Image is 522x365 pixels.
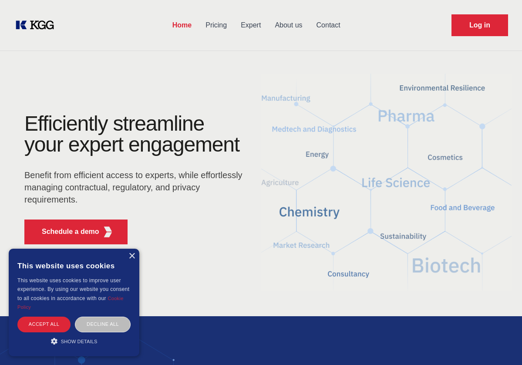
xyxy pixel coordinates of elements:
a: Home [165,14,199,37]
p: Benefit from efficient access to experts, while effortlessly managing contractual, regulatory, an... [24,169,247,206]
div: Close [128,253,135,260]
span: Show details [61,339,98,344]
span: This website uses cookies to improve user experience. By using our website you consent to all coo... [17,277,129,301]
img: KGG Fifth Element RED [261,57,512,308]
a: Contact [310,14,347,37]
img: KGG Fifth Element RED [102,226,113,237]
a: About us [268,14,309,37]
h1: Efficiently streamline your expert engagement [24,113,247,155]
iframe: Chat Widget [478,323,522,365]
a: Request Demo [451,14,508,36]
div: Accept all [17,317,71,332]
a: Pricing [199,14,234,37]
p: Schedule a demo [42,226,99,237]
a: KOL Knowledge Platform: Talk to Key External Experts (KEE) [14,18,61,32]
div: Decline all [75,317,131,332]
div: Show details [17,337,131,345]
a: Expert [234,14,268,37]
a: Cookie Policy [17,296,124,310]
div: This website uses cookies [17,255,131,276]
button: Schedule a demoKGG Fifth Element RED [24,220,128,244]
